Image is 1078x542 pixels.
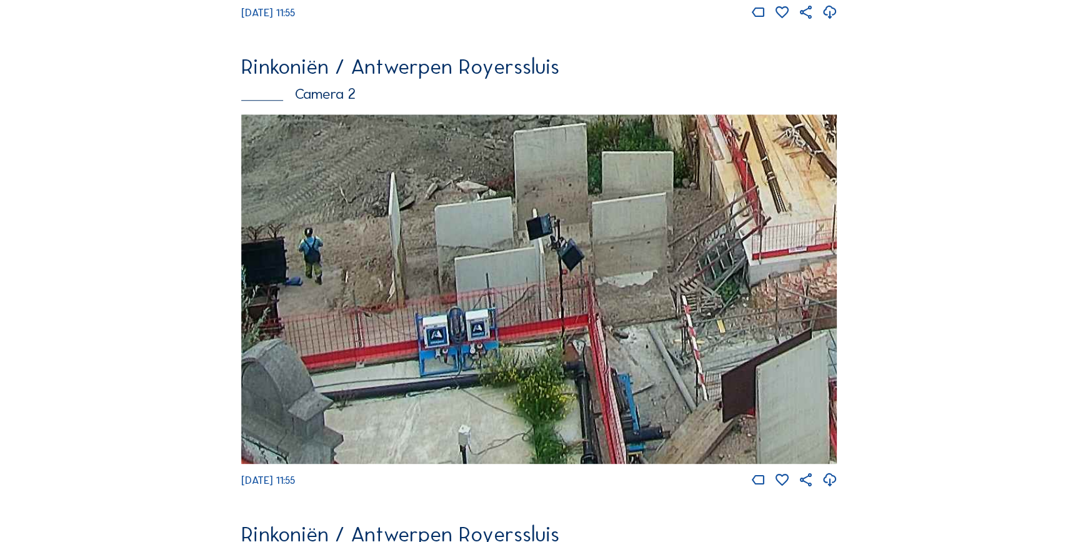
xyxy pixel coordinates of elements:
[241,114,837,464] img: Image
[241,474,295,486] span: [DATE] 11:55
[241,87,837,102] div: Camera 2
[241,56,837,78] div: Rinkoniën / Antwerpen Royerssluis
[241,6,295,19] span: [DATE] 11:55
